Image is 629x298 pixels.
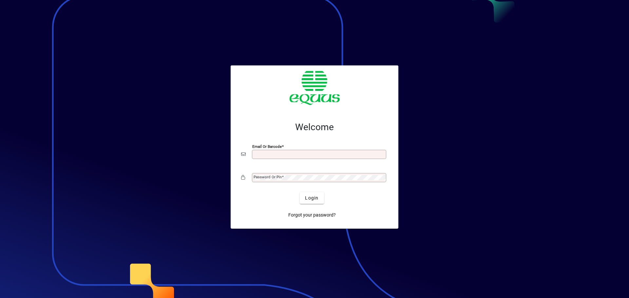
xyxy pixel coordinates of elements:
a: Forgot your password? [286,209,338,221]
h2: Welcome [241,122,388,133]
mat-label: Password or Pin [254,175,282,179]
span: Login [305,195,318,202]
button: Login [300,192,324,204]
mat-label: Email or Barcode [252,144,282,149]
span: Forgot your password? [288,212,336,219]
